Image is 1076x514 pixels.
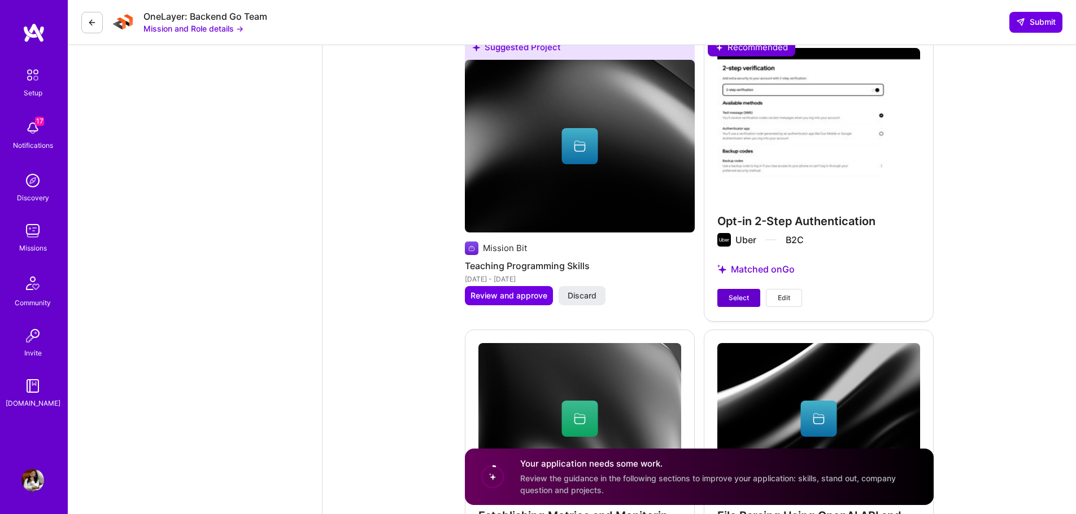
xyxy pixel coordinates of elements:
[465,60,695,232] img: cover
[15,297,51,309] div: Community
[520,458,920,470] h4: Your application needs some work.
[465,286,553,305] button: Review and approve
[559,286,605,305] button: Discard
[471,290,547,301] span: Review and approve
[21,469,44,491] img: User Avatar
[717,289,760,307] button: Select
[465,273,695,285] div: [DATE] - [DATE]
[1009,12,1062,32] button: Submit
[729,293,749,303] span: Select
[483,242,527,254] div: Mission Bit
[21,324,44,347] img: Invite
[1016,17,1025,27] i: icon SendLight
[465,241,478,255] img: Company logo
[520,473,896,495] span: Review the guidance in the following sections to improve your application: skills, stand out, com...
[143,23,243,34] button: Mission and Role details →
[472,43,480,51] i: icon SuggestedTeams
[17,192,49,204] div: Discovery
[465,34,695,64] div: Suggested Project
[21,219,44,242] img: teamwork
[778,293,790,303] span: Edit
[13,139,53,151] div: Notifications
[568,290,596,301] span: Discard
[1016,16,1056,28] span: Submit
[24,347,42,359] div: Invite
[112,11,134,34] img: Company Logo
[35,117,44,126] span: 17
[6,397,60,409] div: [DOMAIN_NAME]
[19,270,46,297] img: Community
[88,18,97,27] i: icon LeftArrowDark
[21,169,44,192] img: discovery
[465,258,695,273] h4: Teaching Programming Skills
[21,117,44,139] img: bell
[21,375,44,397] img: guide book
[19,469,47,491] a: User Avatar
[23,23,45,43] img: logo
[21,63,45,87] img: setup
[19,242,47,254] div: Missions
[766,289,802,307] button: Edit
[143,11,267,23] div: OneLayer: Backend Go Team
[24,87,42,99] div: Setup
